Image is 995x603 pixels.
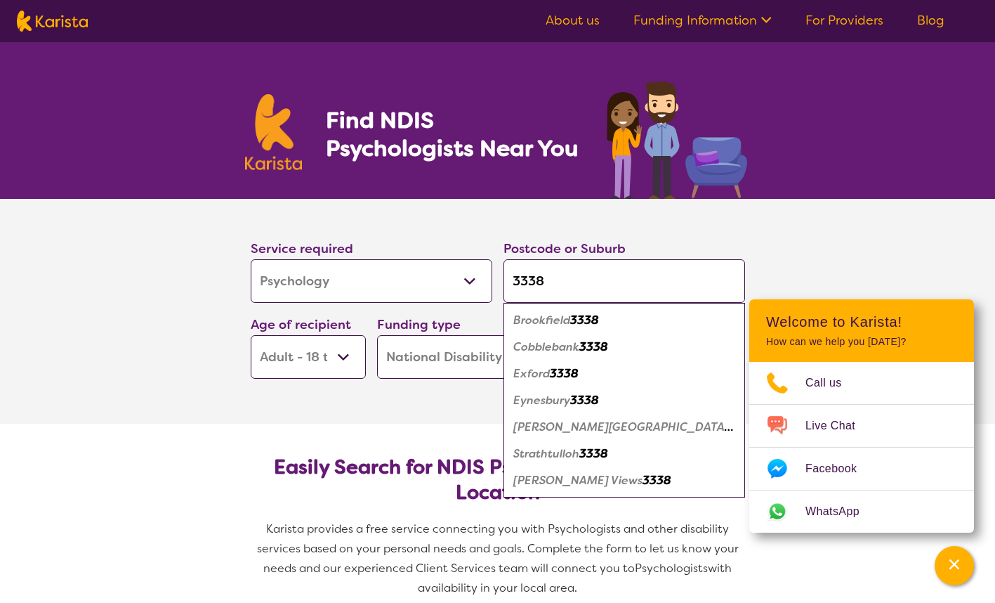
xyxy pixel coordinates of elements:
img: psychology [602,76,751,199]
div: Strathtulloh 3338 [510,441,738,467]
span: Psychologists [635,561,708,576]
div: Cobblebank 3338 [510,334,738,361]
div: Brookfield 3338 [510,307,738,334]
span: Live Chat [805,415,872,436]
label: Age of recipient [251,316,351,333]
span: WhatsApp [805,501,876,522]
ul: Choose channel [749,362,974,533]
em: [PERSON_NAME][GEOGRAPHIC_DATA] [513,420,733,434]
span: Call us [805,372,859,394]
em: [PERSON_NAME] Views [513,473,643,488]
a: Web link opens in a new tab. [749,491,974,533]
button: Channel Menu [935,546,974,585]
em: Eynesbury [513,393,570,408]
img: Karista logo [17,11,88,32]
a: About us [546,12,600,29]
em: Strathtulloh [513,446,579,461]
img: Karista logo [245,94,303,170]
em: 3338 [550,366,579,381]
p: How can we help you [DATE]? [766,336,957,348]
em: 3338 [579,339,608,354]
span: Karista provides a free service connecting you with Psychologists and other disability services b... [257,521,742,576]
div: Channel Menu [749,299,974,533]
em: 3338 [570,313,599,328]
div: Exford 3338 [510,361,738,387]
input: Type [503,259,745,303]
em: 3338 [643,473,671,488]
h2: Welcome to Karista! [766,313,957,330]
em: Brookfield [513,313,570,328]
em: 3338 [570,393,599,408]
h1: Find NDIS Psychologists Near You [326,106,586,162]
em: Cobblebank [513,339,579,354]
label: Funding type [377,316,461,333]
div: Weir Views 3338 [510,467,738,494]
em: 3338 [579,446,608,461]
h2: Easily Search for NDIS Psychologists by Need & Location [262,455,734,505]
em: Exford [513,366,550,381]
div: Eynesbury 3338 [510,387,738,414]
a: Funding Information [633,12,772,29]
a: For Providers [805,12,883,29]
div: Melton South 3338 [510,414,738,441]
a: Blog [917,12,944,29]
label: Postcode or Suburb [503,240,626,257]
label: Service required [251,240,353,257]
span: Facebook [805,458,874,479]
